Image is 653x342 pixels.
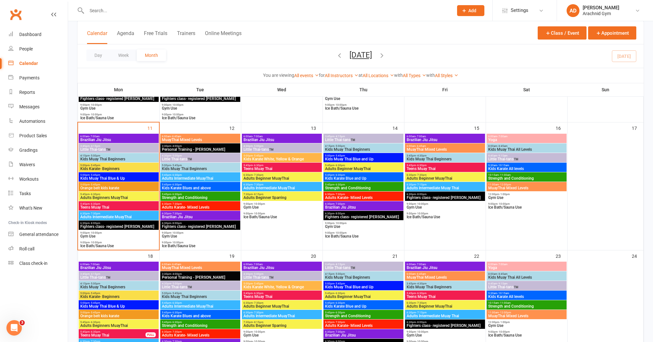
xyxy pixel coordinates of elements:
[162,234,239,238] span: Gym Use
[406,167,484,171] span: Teens Muay Thai
[8,114,68,129] a: Automations
[325,97,402,101] span: Gym Use
[488,205,565,209] span: Ice Bath/Sauna Use
[80,186,157,190] span: Orange belt kids karate
[80,196,157,200] span: Adults Beginners MuayThai
[406,157,484,161] span: Kids Muay Thai Beginners
[325,104,402,106] span: 9:00pm
[80,97,157,101] span: Fighters class- registered [PERSON_NAME]
[8,157,68,172] a: Waivers
[406,205,484,209] span: Gym Use
[243,212,321,215] span: 9:00pm
[80,174,157,176] span: 5:00pm
[325,183,402,186] span: 5:45pm
[497,135,507,138] span: - 7:00am
[243,154,321,157] span: 5:00pm
[90,164,100,167] span: - 5:45pm
[162,104,239,106] span: 9:00pm
[243,145,321,148] span: 4:30pm
[171,241,183,244] span: - 10:00pm
[8,129,68,143] a: Product Sales
[80,104,157,106] span: 9:00pm
[325,174,402,176] span: 5:45pm
[406,135,484,138] span: 6:00am
[406,164,484,167] span: 5:45pm
[162,196,239,200] span: Strength and Conditioning
[171,231,183,234] span: - 10:00pm
[8,256,68,271] a: Class kiosk mode
[406,212,484,215] span: 9:00pm
[406,196,484,200] span: Fighters class- registered [PERSON_NAME]
[243,138,321,142] span: Brazilian Jiu Jitsu
[80,135,157,138] span: 6:00am
[89,135,100,138] span: - 7:00am
[162,157,239,161] span: Little Thai-tans™️
[416,203,428,205] span: - 10:00pm
[19,90,35,95] div: Reports
[19,261,48,266] div: Class check-in
[80,241,157,244] span: 9:00pm
[243,193,321,196] span: 7:30pm
[567,83,644,96] th: Sun
[162,203,239,205] span: 6:30pm
[162,186,239,190] span: Kids Karate Blues and above
[416,154,427,157] span: - 4:30pm
[177,30,195,44] button: Trainers
[406,148,484,151] span: MuayThai Mixed Levels
[556,250,567,261] div: 23
[243,263,321,266] span: 6:00am
[334,174,345,176] span: - 6:30pm
[416,164,427,167] span: - 6:30pm
[632,250,643,261] div: 24
[137,50,166,61] button: Month
[19,232,58,237] div: General attendance
[416,135,426,138] span: - 7:00am
[6,320,22,336] iframe: Intercom live chat
[334,193,345,196] span: - 7:30pm
[325,73,358,78] a: All Instructors
[294,73,319,78] a: All events
[80,234,157,238] span: Gym Use
[19,119,45,124] div: Automations
[8,100,68,114] a: Messages
[486,83,567,96] th: Sat
[8,242,68,256] a: Roll call
[171,212,182,215] span: - 7:30pm
[243,174,321,176] span: 6:30pm
[416,183,427,186] span: - 7:15pm
[511,3,528,18] span: Settings
[19,46,33,51] div: People
[90,104,102,106] span: - 10:00pm
[80,145,157,148] span: 3:45pm
[80,212,157,215] span: 6:30pm
[171,222,182,225] span: - 8:00pm
[171,193,182,196] span: - 6:30pm
[80,225,157,229] span: Fighters class- registered [PERSON_NAME]
[8,85,68,100] a: Reports
[162,193,239,196] span: 5:45pm
[311,122,322,133] div: 13
[325,203,402,205] span: 6:30pm
[8,42,68,56] a: People
[117,30,134,44] button: Agenda
[325,138,402,142] span: Little Thai-tans™️
[162,266,239,270] span: MuayThai Mixed Levels
[80,116,157,120] span: Ice Bath/Sauna Use
[243,135,321,138] span: 6:00am
[8,27,68,42] a: Dashboard
[488,154,565,157] span: 8:45am
[325,196,402,200] span: Adults Karate- Mixed Levels
[498,203,510,205] span: - 10:00pm
[319,73,325,78] strong: for
[325,222,402,225] span: 9:00pm
[162,183,239,186] span: 5:45pm
[80,176,157,180] span: Kids Muay Thai Blue & Up
[474,250,486,261] div: 22
[80,215,157,219] span: Adults Intermediate MuayThai
[488,145,565,148] span: 8:00am
[90,183,100,186] span: - 5:45pm
[90,212,100,215] span: - 7:30pm
[253,164,263,167] span: - 6:30pm
[406,203,484,205] span: 9:00pm
[229,250,241,261] div: 19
